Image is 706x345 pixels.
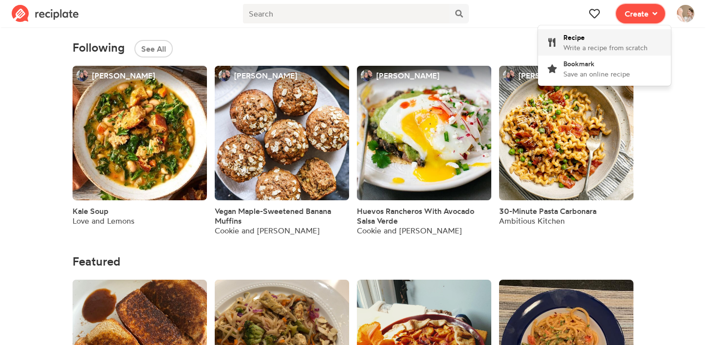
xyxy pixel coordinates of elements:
[73,255,633,268] h4: Featured
[677,5,694,22] img: User's avatar
[12,5,79,22] img: Reciplate
[73,206,109,216] a: Kale Soup
[499,206,596,216] a: 30-Minute Pasta Carbonara
[134,40,173,57] button: See All
[243,4,449,23] input: Search
[357,206,491,226] a: Huevos Rancheros With Avocado Salsa Verde
[215,206,331,226] span: Vegan Maple-Sweetened Banana Muffins
[563,70,630,78] span: Save an online recipe
[563,33,585,41] span: Recipe
[357,206,474,226] span: Huevos Rancheros With Avocado Salsa Verde
[357,226,491,235] div: Cookie and [PERSON_NAME]
[563,59,595,68] span: Bookmark
[215,206,349,226] a: Vegan Maple-Sweetened Banana Muffins
[125,42,173,52] a: See All
[499,216,596,226] div: Ambitious Kitchen
[73,216,134,226] div: Love and Lemons
[563,43,648,52] span: Write a recipe from scratch
[538,29,671,56] a: RecipeWrite a recipe from scratch
[73,41,125,54] span: Following
[625,8,649,19] span: Create
[215,226,349,235] div: Cookie and [PERSON_NAME]
[616,4,665,23] button: Create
